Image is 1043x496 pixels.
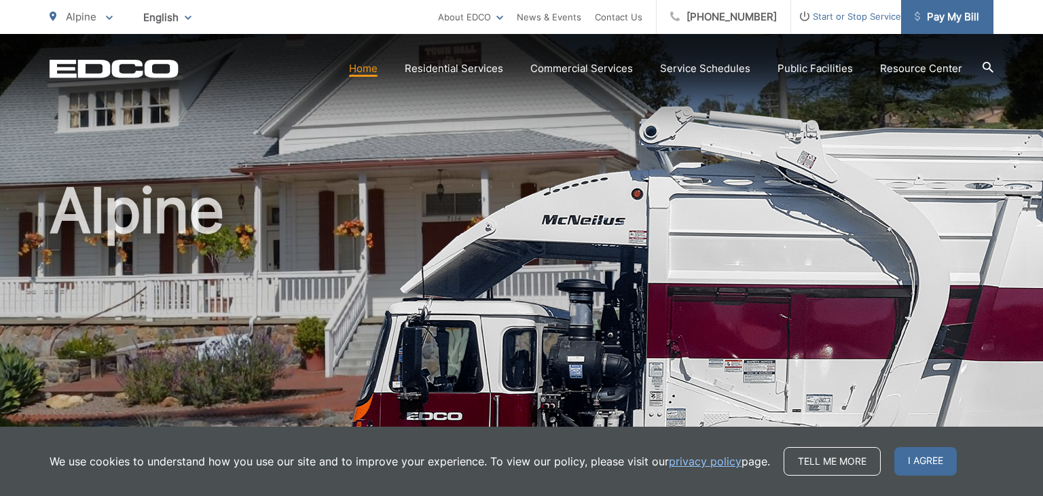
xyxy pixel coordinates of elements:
[669,453,742,470] a: privacy policy
[595,9,642,25] a: Contact Us
[784,447,881,476] a: Tell me more
[660,60,750,77] a: Service Schedules
[66,10,96,23] span: Alpine
[777,60,853,77] a: Public Facilities
[349,60,378,77] a: Home
[405,60,503,77] a: Residential Services
[530,60,633,77] a: Commercial Services
[517,9,581,25] a: News & Events
[133,5,202,29] span: English
[894,447,957,476] span: I agree
[915,9,979,25] span: Pay My Bill
[50,453,770,470] p: We use cookies to understand how you use our site and to improve your experience. To view our pol...
[438,9,503,25] a: About EDCO
[880,60,962,77] a: Resource Center
[50,59,179,78] a: EDCD logo. Return to the homepage.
